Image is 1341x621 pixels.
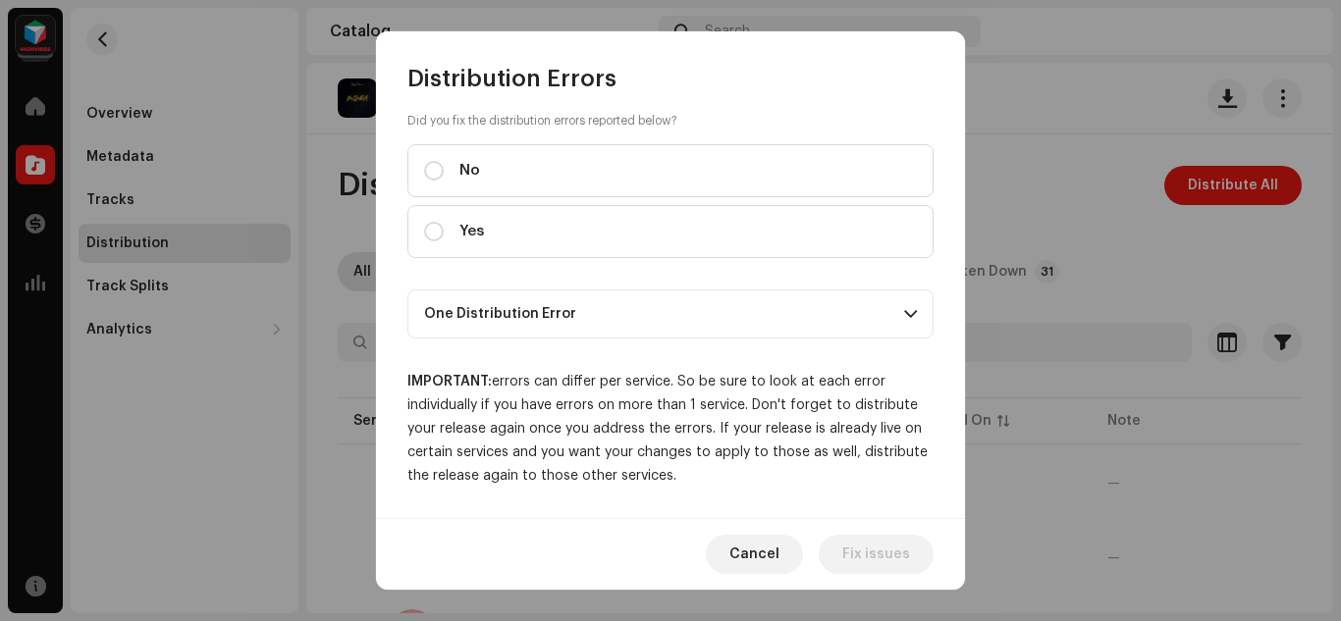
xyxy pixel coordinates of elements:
p-accordion-header: One Distribution Error [407,289,934,338]
span: Cancel [729,535,779,574]
span: Yes [459,221,484,242]
button: Fix issues [819,535,934,574]
span: No [459,160,480,181]
span: Fix issues [842,535,910,574]
label: Did you fix the distribution errors reported below? [407,113,934,129]
button: Cancel [706,535,803,574]
span: Distribution Errors [407,63,617,94]
strong: IMPORTANT: [407,375,492,388]
div: errors can differ per service. So be sure to look at each error individually if you have errors o... [407,370,934,488]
